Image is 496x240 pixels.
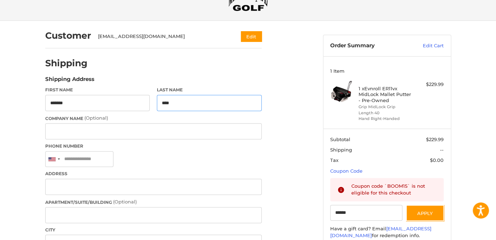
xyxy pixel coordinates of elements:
label: First Name [45,87,150,93]
label: Phone Number [45,143,262,149]
span: Tax [330,157,338,163]
legend: Shipping Address [45,75,94,87]
span: Subtotal [330,136,350,142]
h3: 1 Item [330,68,444,74]
div: Coupon code `BOOM15` is not eligible for this checkout [351,183,437,197]
label: Address [45,171,262,177]
span: Shipping [330,147,352,153]
div: [EMAIL_ADDRESS][DOMAIN_NAME] [98,33,227,40]
li: Hand Right-Handed [359,116,413,122]
div: Have a gift card? Email for redemption info. [330,225,444,239]
label: City [45,227,262,233]
h2: Shipping [45,58,88,69]
span: $0.00 [430,157,444,163]
h3: Order Summary [330,42,407,49]
input: Gift Certificate or Coupon Code [330,205,402,221]
label: Apartment/Suite/Building [45,198,262,206]
small: (Optional) [113,199,137,205]
li: Length 40 [359,110,413,116]
span: $229.99 [426,136,444,142]
span: -- [440,147,444,153]
h2: Customer [45,30,91,41]
button: Edit [241,31,262,42]
li: Grip MidLock Grip [359,104,413,110]
h4: 1 x Evnroll ER11vx MidLock Mallet Putter - Pre-Owned [359,86,413,103]
div: $229.99 [415,81,444,88]
label: Company Name [45,115,262,122]
small: (Optional) [84,115,108,121]
a: Edit Cart [407,42,444,49]
button: Apply [406,205,444,221]
div: United States: +1 [46,152,62,167]
a: Coupon Code [330,168,362,174]
label: Last Name [157,87,262,93]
